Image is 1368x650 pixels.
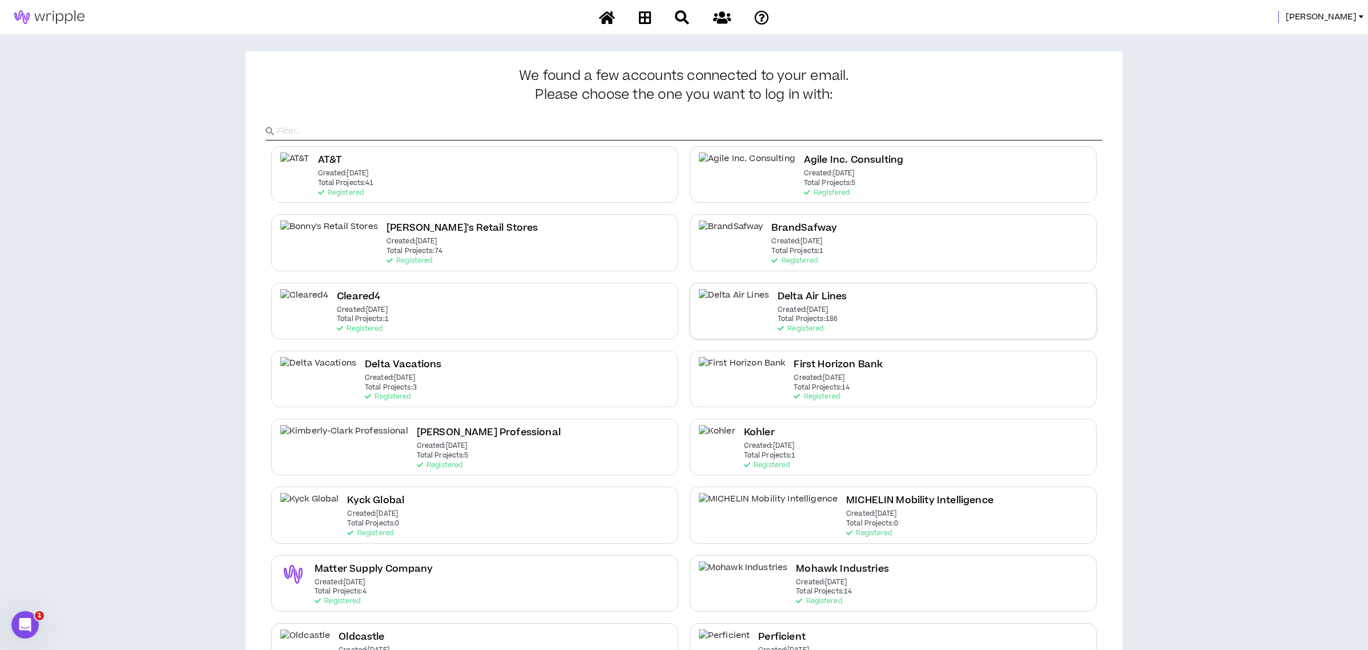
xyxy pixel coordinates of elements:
p: Total Projects: 186 [778,315,838,323]
p: Registered [337,325,383,333]
h2: [PERSON_NAME]'s Retail Stores [387,220,538,236]
p: Created: [DATE] [365,374,416,382]
p: Total Projects: 14 [796,588,852,596]
p: Created: [DATE] [804,170,855,178]
p: Registered [794,393,840,401]
iframe: Intercom live chat [11,611,39,639]
img: BrandSafway [699,220,763,246]
p: Registered [387,257,432,265]
p: Total Projects: 14 [794,384,850,392]
p: Registered [796,597,842,605]
h2: Agile Inc. Consulting [804,153,903,168]
img: AT&T [280,153,309,178]
img: Mohawk Industries [699,561,787,587]
p: Created: [DATE] [744,442,795,450]
p: Created: [DATE] [315,579,365,587]
p: Created: [DATE] [772,238,823,246]
img: Agile Inc. Consulting [699,153,795,178]
h2: Oldcastle [339,629,384,645]
h2: MICHELIN Mobility Intelligence [846,493,993,508]
p: Created: [DATE] [318,170,369,178]
img: First Horizon Bank [699,357,786,383]
p: Total Projects: 0 [846,520,898,528]
p: Registered [804,189,850,197]
p: Created: [DATE] [846,510,897,518]
p: Created: [DATE] [337,306,388,314]
p: Total Projects: 41 [318,179,374,187]
h2: Delta Air Lines [778,289,847,304]
p: Total Projects: 0 [348,520,400,528]
h2: Kyck Global [348,493,405,508]
img: Kohler [699,425,735,451]
p: Total Projects: 3 [365,384,417,392]
img: MICHELIN Mobility Intelligence [699,493,838,519]
h2: Kohler [744,425,775,440]
p: Total Projects: 1 [772,247,824,255]
p: Registered [846,529,892,537]
h2: Delta Vacations [365,357,441,372]
p: Total Projects: 5 [417,452,469,460]
p: Registered [417,462,462,470]
img: Delta Air Lines [699,289,769,315]
h3: We found a few accounts connected to your email. [265,69,1103,103]
h2: AT&T [318,153,343,168]
p: Total Projects: 1 [337,315,389,323]
p: Total Projects: 4 [315,588,367,596]
p: Created: [DATE] [778,306,828,314]
p: Registered [772,257,818,265]
p: Registered [315,597,360,605]
img: Kimberly-Clark Professional [280,425,408,451]
p: Total Projects: 1 [744,452,796,460]
p: Registered [744,462,790,470]
p: Registered [365,393,411,401]
p: Total Projects: 5 [804,179,856,187]
p: Registered [318,189,364,197]
span: [PERSON_NAME] [1286,11,1357,23]
h2: Cleared4 [337,289,380,304]
h2: BrandSafway [772,220,838,236]
img: Matter Supply Company [280,561,306,587]
p: Created: [DATE] [794,374,845,382]
p: Total Projects: 74 [387,247,442,255]
p: Created: [DATE] [348,510,399,518]
p: Registered [348,529,393,537]
p: Created: [DATE] [387,238,437,246]
span: 1 [35,611,44,620]
h2: Perficient [758,629,806,645]
span: Please choose the one you want to log in with: [535,87,832,103]
h2: Mohawk Industries [796,561,889,577]
img: Bonny's Retail Stores [280,220,378,246]
p: Created: [DATE] [417,442,468,450]
img: Delta Vacations [280,357,356,383]
input: Filter.. [277,123,1103,140]
h2: [PERSON_NAME] Professional [417,425,561,440]
p: Registered [778,325,823,333]
h2: First Horizon Bank [794,357,883,372]
img: Cleared4 [280,289,328,315]
h2: Matter Supply Company [315,561,433,577]
img: Kyck Global [280,493,339,519]
p: Created: [DATE] [796,579,847,587]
